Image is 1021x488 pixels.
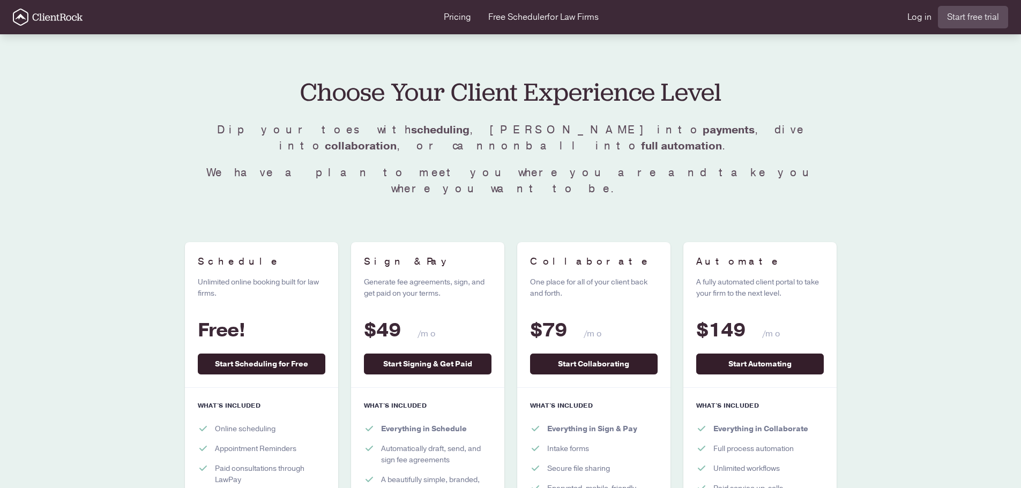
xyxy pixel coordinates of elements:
[762,328,785,340] span: /mo
[13,9,83,26] svg: ClientRock Logo
[198,354,325,374] a: Start Scheduling for Free
[530,401,658,410] h3: What's included
[198,255,325,268] h2: Schedule
[198,401,325,410] h3: What's included
[364,401,491,410] h3: What's included
[696,354,824,374] a: Start Automating
[381,424,467,434] strong: Everything in Schedule
[547,443,589,454] span: Intake forms
[215,423,275,434] span: Online scheduling
[907,11,931,24] a: Log in
[547,424,637,434] strong: Everything in Sign & Pay
[530,255,658,268] h2: Collaborate
[185,73,837,111] h1: Choose Your Client Experience Level
[198,317,246,343] span: Free!
[381,443,491,466] span: Automatically draft, send, and sign fee agreements
[444,11,471,24] a: Pricing
[703,123,755,137] strong: payments
[364,354,491,374] a: Start Signing & Get Paid
[713,443,794,454] span: Full process automation
[530,317,567,343] span: $79
[938,6,1008,28] a: Start free trial
[696,317,746,343] span: $149
[696,276,824,299] p: A fully automated client portal to take your firm to the next level.
[530,276,658,299] p: One place for all of your client back and forth.
[696,255,824,268] h2: Automate
[198,276,325,299] p: Unlimited online booking built for law firms.
[488,11,599,24] a: Free Schedulerfor Law Firms
[547,11,599,23] span: for Law Firms
[215,443,296,454] span: Appointment Reminders
[411,123,469,137] strong: scheduling
[547,463,610,474] span: Secure file sharing
[215,463,325,485] span: Paid consultations through LawPay
[530,354,658,374] a: Start Collaborating
[364,317,401,343] span: $49
[325,139,397,153] strong: collaboration
[364,255,491,268] h2: Sign & Pay
[13,9,83,26] a: Go to the homepage
[713,463,780,474] span: Unlimited workflows
[185,165,837,197] p: We have a plan to meet you where you are and take you where you want to be.
[185,122,837,154] p: Dip your toes with , [PERSON_NAME] into , dive into , or cannonball into .
[418,328,441,340] span: /mo
[696,401,824,410] h3: What's included
[584,328,607,340] span: /mo
[641,139,722,153] strong: full automation
[364,276,491,299] p: Generate fee agreements, sign, and get paid on your terms.
[713,424,808,434] strong: Everything in Collaborate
